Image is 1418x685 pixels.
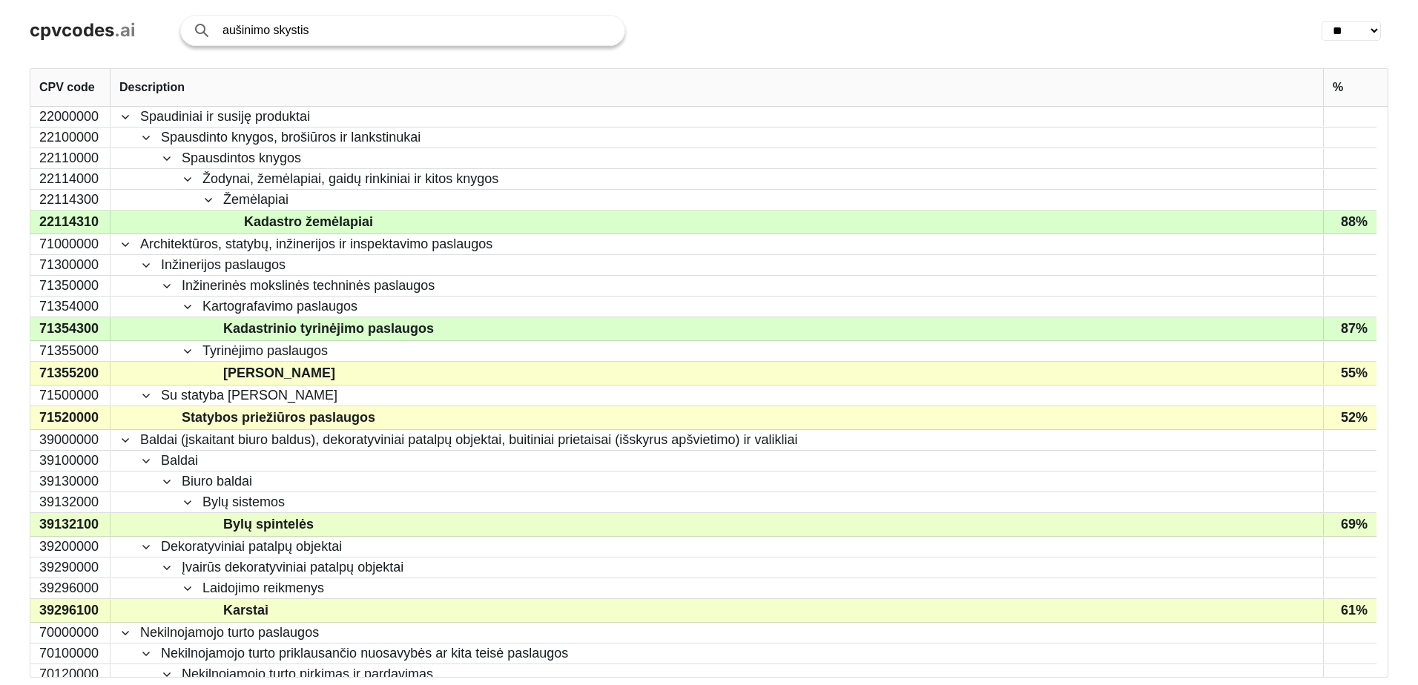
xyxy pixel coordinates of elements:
[30,557,111,578] div: 39290000
[161,644,568,663] span: Nekilnojamojo turto priklausančio nuosavybės ar kita teisė paslaugos
[30,623,111,643] div: 70000000
[39,81,95,94] span: CPV code
[182,277,435,295] span: Inžinerinės mokslinės techninės paslaugos
[182,558,403,577] span: Įvairūs dekoratyviniai patalpų objektai
[1323,599,1376,622] div: 61%
[223,600,268,621] span: Karstai
[30,255,111,275] div: 71300000
[140,623,319,642] span: Nekilnojamojo turto paslaugos
[30,341,111,361] div: 71355000
[223,514,314,535] span: Bylų spintelės
[202,342,328,360] span: Tyrinėjimo paslaugos
[222,16,610,45] input: Search products or services...
[30,362,111,385] div: 71355200
[140,431,797,449] span: Baldai (įskaitant biuro baldus), dekoratyviniai patalpų objektai, buitiniai prietaisai (išskyrus ...
[1323,317,1376,340] div: 87%
[223,318,434,340] span: Kadastrinio tyrinėjimo paslaugos
[119,81,185,94] span: Description
[140,107,310,126] span: Spaudiniai ir susiję produktai
[30,234,111,254] div: 71000000
[182,472,252,491] span: Biuro baldai
[30,190,111,210] div: 22114300
[1333,81,1343,94] span: %
[30,169,111,189] div: 22114000
[30,19,114,41] span: cpvcodes
[30,599,111,622] div: 39296100
[1323,362,1376,385] div: 55%
[30,471,111,492] div: 39130000
[161,128,421,147] span: Spausdinto knygos, brošiūros ir lankstinukai
[30,20,136,42] a: cpvcodes.ai
[30,492,111,512] div: 39132000
[161,386,337,405] span: Su statyba [PERSON_NAME]
[161,451,198,470] span: Baldai
[182,149,301,168] span: Spausdintos knygos
[161,537,342,556] span: Dekoratyviniai patalpų objektai
[30,537,111,557] div: 39200000
[202,493,285,512] span: Bylų sistemos
[30,385,111,406] div: 71500000
[114,19,136,41] span: .ai
[30,513,111,536] div: 39132100
[30,297,111,317] div: 71354000
[223,363,335,384] span: [PERSON_NAME]
[1323,211,1376,234] div: 88%
[244,211,373,233] span: Kadastro žemėlapiai
[161,256,286,274] span: Inžinerijos paslaugos
[202,579,324,598] span: Laidojimo reikmenys
[1323,513,1376,536] div: 69%
[30,643,111,664] div: 70100000
[223,191,288,209] span: Žemėlapiai
[30,107,111,127] div: 22000000
[30,276,111,296] div: 71350000
[30,128,111,148] div: 22100000
[30,664,111,684] div: 70120000
[202,170,498,188] span: Žodynai, žemėlapiai, gaidų rinkiniai ir kitos knygos
[30,406,111,429] div: 71520000
[140,235,492,254] span: Architektūros, statybų, inžinerijos ir inspektavimo paslaugos
[30,430,111,450] div: 39000000
[202,297,357,316] span: Kartografavimo paslaugos
[182,665,433,684] span: Nekilnojamojo turto pirkimas ir pardavimas
[30,148,111,168] div: 22110000
[30,211,111,234] div: 22114310
[1323,406,1376,429] div: 52%
[30,317,111,340] div: 71354300
[30,451,111,471] div: 39100000
[182,407,375,428] span: Statybos priežiūros paslaugos
[30,578,111,598] div: 39296000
